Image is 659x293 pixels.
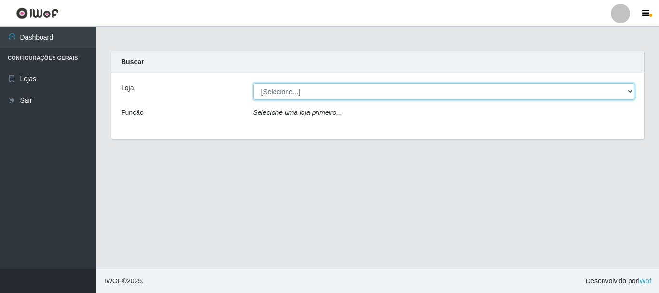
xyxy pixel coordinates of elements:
[586,276,651,286] span: Desenvolvido por
[121,108,144,118] label: Função
[121,83,134,93] label: Loja
[104,276,144,286] span: © 2025 .
[121,58,144,66] strong: Buscar
[638,277,651,285] a: iWof
[253,109,342,116] i: Selecione uma loja primeiro...
[104,277,122,285] span: IWOF
[16,7,59,19] img: CoreUI Logo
